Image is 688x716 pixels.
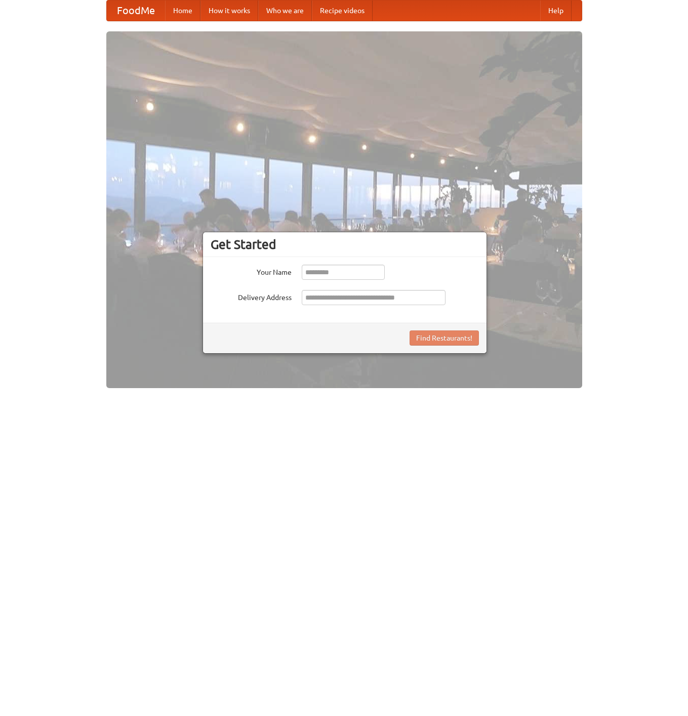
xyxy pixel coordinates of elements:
[165,1,200,21] a: Home
[211,265,292,277] label: Your Name
[107,1,165,21] a: FoodMe
[258,1,312,21] a: Who we are
[211,290,292,303] label: Delivery Address
[312,1,373,21] a: Recipe videos
[410,330,479,346] button: Find Restaurants!
[540,1,572,21] a: Help
[200,1,258,21] a: How it works
[211,237,479,252] h3: Get Started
